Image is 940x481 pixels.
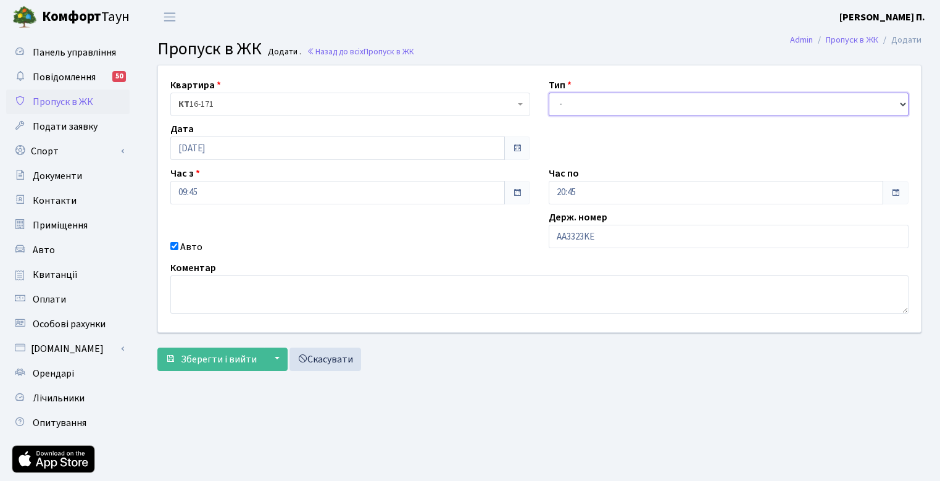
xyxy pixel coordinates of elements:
[178,98,189,111] b: КТ
[549,225,909,248] input: AA0001AA
[33,293,66,306] span: Оплати
[178,98,515,111] span: <b>КТ</b>&nbsp;&nbsp;&nbsp;&nbsp;16-171
[33,243,55,257] span: Авто
[364,46,414,57] span: Пропуск в ЖК
[33,120,98,133] span: Подати заявку
[6,361,130,386] a: Орендарі
[42,7,130,28] span: Таун
[33,416,86,430] span: Опитування
[154,7,185,27] button: Переключити навігацію
[157,348,265,371] button: Зберегти і вийти
[33,391,85,405] span: Лічильники
[6,337,130,361] a: [DOMAIN_NAME]
[549,78,572,93] label: Тип
[181,353,257,366] span: Зберегти і вийти
[6,164,130,188] a: Документи
[6,262,130,287] a: Квитанції
[6,139,130,164] a: Спорт
[549,166,579,181] label: Час по
[6,40,130,65] a: Панель управління
[33,219,88,232] span: Приміщення
[839,10,925,25] a: [PERSON_NAME] П.
[826,33,878,46] a: Пропуск в ЖК
[549,210,607,225] label: Держ. номер
[157,36,262,61] span: Пропуск в ЖК
[265,47,301,57] small: Додати .
[6,114,130,139] a: Подати заявку
[289,348,361,371] a: Скасувати
[6,386,130,411] a: Лічильники
[170,122,194,136] label: Дата
[790,33,813,46] a: Admin
[170,166,200,181] label: Час з
[33,268,78,282] span: Квитанції
[6,213,130,238] a: Приміщення
[33,70,96,84] span: Повідомлення
[6,411,130,435] a: Опитування
[33,169,82,183] span: Документи
[33,367,74,380] span: Орендарі
[33,317,106,331] span: Особові рахунки
[112,71,126,82] div: 50
[170,93,530,116] span: <b>КТ</b>&nbsp;&nbsp;&nbsp;&nbsp;16-171
[33,46,116,59] span: Панель управління
[170,78,221,93] label: Квартира
[6,312,130,337] a: Особові рахунки
[307,46,414,57] a: Назад до всіхПропуск в ЖК
[6,65,130,90] a: Повідомлення50
[33,194,77,207] span: Контакти
[6,238,130,262] a: Авто
[6,90,130,114] a: Пропуск в ЖК
[878,33,921,47] li: Додати
[772,27,940,53] nav: breadcrumb
[42,7,101,27] b: Комфорт
[6,287,130,312] a: Оплати
[180,240,202,254] label: Авто
[6,188,130,213] a: Контакти
[170,261,216,275] label: Коментар
[12,5,37,30] img: logo.png
[839,10,925,24] b: [PERSON_NAME] П.
[33,95,93,109] span: Пропуск в ЖК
